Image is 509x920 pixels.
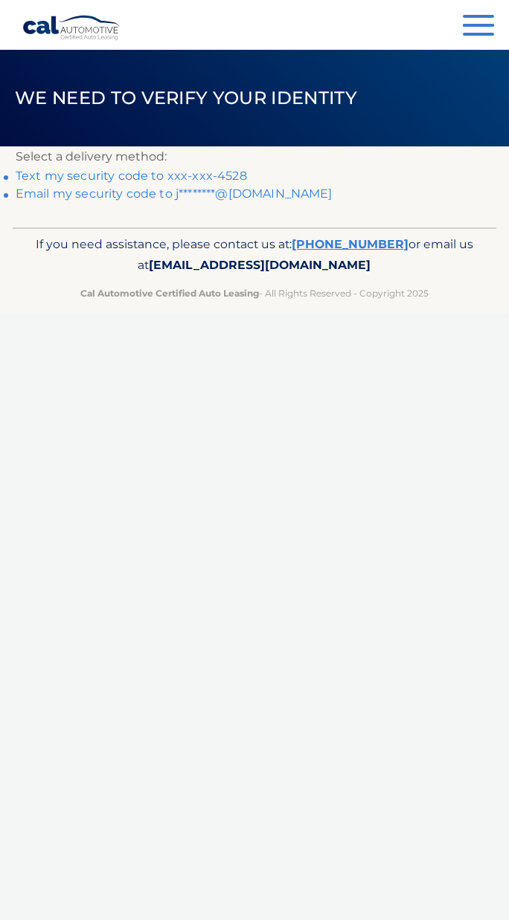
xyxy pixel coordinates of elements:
p: If you need assistance, please contact us at: or email us at [35,234,474,276]
span: We need to verify your identity [15,87,357,108]
a: Cal Automotive [22,15,121,41]
a: [PHONE_NUMBER] [292,237,409,251]
p: - All Rights Reserved - Copyright 2025 [35,285,474,301]
strong: Cal Automotive Certified Auto Leasing [80,288,259,299]
a: Text my security code to xxx-xxx-4528 [16,169,247,183]
a: Email my security code to j********@[DOMAIN_NAME] [16,187,333,201]
p: Select a delivery method: [16,146,493,167]
button: Menu [463,15,494,39]
span: [EMAIL_ADDRESS][DOMAIN_NAME] [149,258,371,272]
